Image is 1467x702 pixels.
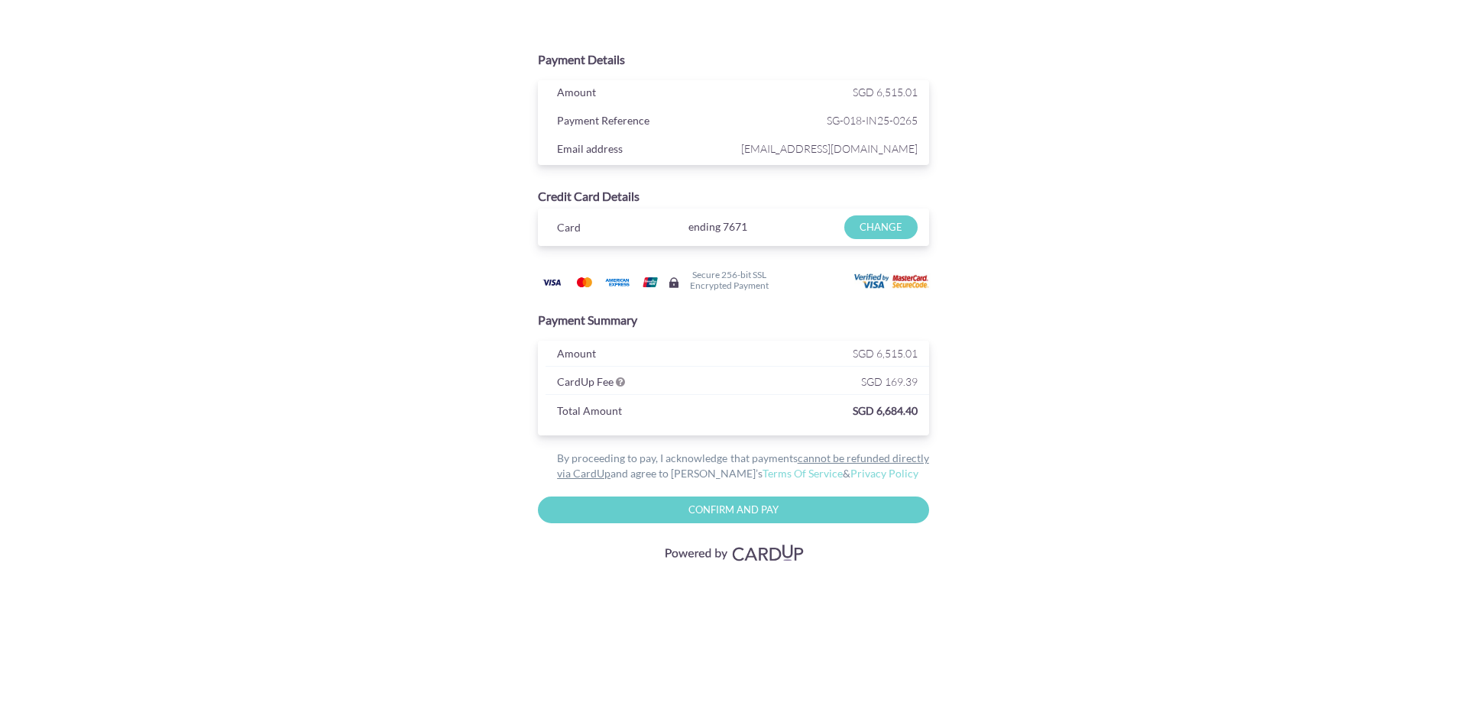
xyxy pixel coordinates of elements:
img: Visa, Mastercard [657,539,810,567]
a: Terms Of Service [763,467,843,480]
img: User card [854,273,931,290]
div: Total Amount [546,401,673,424]
span: SGD 6,515.01 [853,86,918,99]
div: SGD 169.39 [737,372,929,395]
div: Payment Reference [546,111,737,134]
div: Email address [546,139,737,162]
span: 7671 [723,220,747,233]
img: American Express [602,273,633,292]
img: Secure lock [668,277,680,289]
input: CHANGE [844,215,917,239]
div: SGD 6,684.40 [673,401,928,424]
div: Payment Summary [538,312,929,329]
span: SG-018-IN25-0265 [737,111,918,130]
input: Confirm and Pay [538,497,929,523]
h6: Secure 256-bit SSL Encrypted Payment [690,270,769,290]
span: ending [688,215,721,238]
span: [EMAIL_ADDRESS][DOMAIN_NAME] [737,139,918,158]
span: SGD 6,515.01 [853,347,918,360]
div: Amount [546,82,737,105]
div: Credit Card Details [538,188,929,205]
u: cannot be refunded directly via CardUp [557,451,929,480]
img: Union Pay [635,273,665,292]
div: By proceeding to pay, I acknowledge that payments and agree to [PERSON_NAME]’s & [538,451,929,481]
div: CardUp Fee [546,372,737,395]
div: Payment Details [538,51,929,69]
img: Mastercard [569,273,600,292]
a: Privacy Policy [850,467,918,480]
div: Amount [546,344,737,367]
img: Visa [536,273,567,292]
div: Card [546,218,641,241]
